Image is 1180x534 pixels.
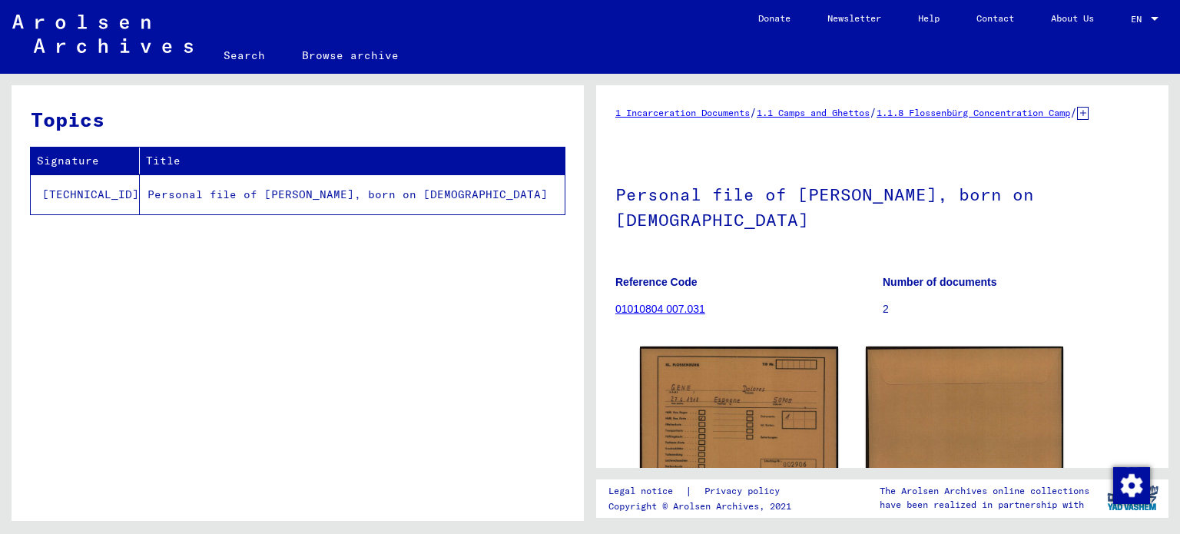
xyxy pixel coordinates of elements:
[31,148,140,174] th: Signature
[1112,466,1149,503] div: Change consent
[1113,467,1150,504] img: Change consent
[615,276,698,288] b: Reference Code
[615,159,1149,252] h1: Personal file of [PERSON_NAME], born on [DEMOGRAPHIC_DATA]
[205,37,283,74] a: Search
[31,174,140,214] td: [TECHNICAL_ID]
[12,15,193,53] img: Arolsen_neg.svg
[640,347,838,488] img: 001.jpg
[1131,14,1148,25] span: EN
[608,483,798,499] div: |
[140,174,565,214] td: Personal file of [PERSON_NAME], born on [DEMOGRAPHIC_DATA]
[692,483,798,499] a: Privacy policy
[883,301,1149,317] p: 2
[880,498,1089,512] p: have been realized in partnership with
[757,107,870,118] a: 1.1 Camps and Ghettos
[615,303,705,315] a: 01010804 007.031
[608,483,685,499] a: Legal notice
[31,104,564,134] h3: Topics
[1070,105,1077,119] span: /
[877,107,1070,118] a: 1.1.8 Flossenbürg Concentration Camp
[883,276,997,288] b: Number of documents
[866,347,1064,488] img: 002.jpg
[1104,479,1162,517] img: yv_logo.png
[140,148,565,174] th: Title
[608,499,798,513] p: Copyright © Arolsen Archives, 2021
[750,105,757,119] span: /
[615,107,750,118] a: 1 Incarceration Documents
[870,105,877,119] span: /
[880,484,1089,498] p: The Arolsen Archives online collections
[283,37,417,74] a: Browse archive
